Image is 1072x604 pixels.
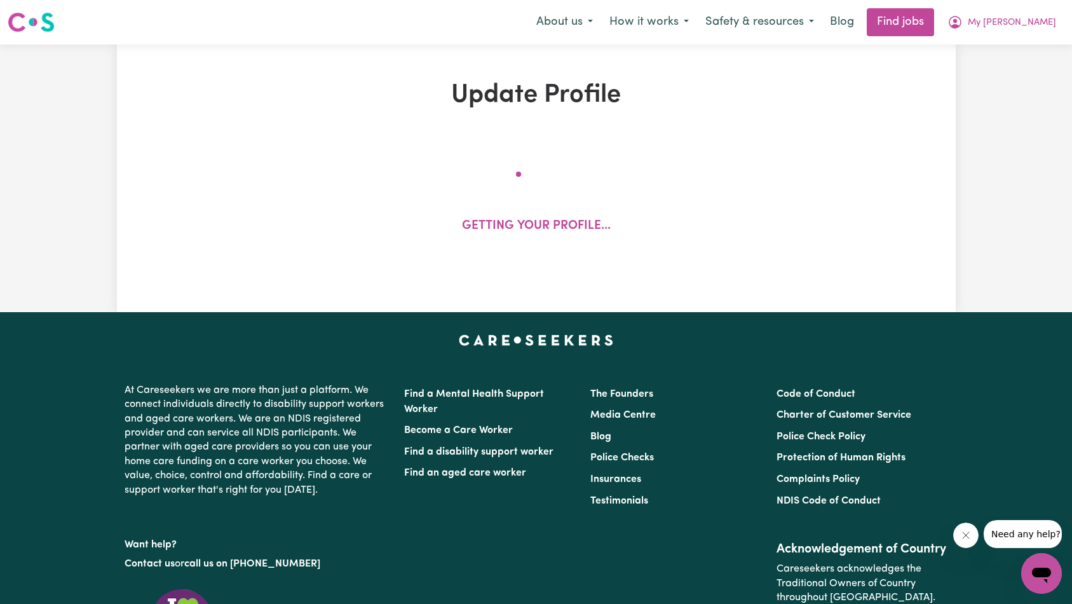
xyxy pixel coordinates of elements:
h2: Acknowledgement of Country [777,542,947,557]
button: About us [528,9,601,36]
p: or [125,552,389,576]
p: Getting your profile... [462,217,611,236]
iframe: Button to launch messaging window [1021,553,1062,594]
h1: Update Profile [264,80,808,111]
a: Protection of Human Rights [777,453,906,463]
a: call us on [PHONE_NUMBER] [184,559,320,569]
iframe: Close message [953,523,979,548]
a: NDIS Code of Conduct [777,496,881,506]
a: Police Checks [590,453,654,463]
a: Become a Care Worker [404,425,513,436]
button: How it works [601,9,697,36]
a: Contact us [125,559,175,569]
a: Find an aged care worker [404,468,526,478]
a: Media Centre [590,410,656,420]
a: Insurances [590,474,641,484]
a: Find a disability support worker [404,447,553,457]
a: Testimonials [590,496,648,506]
a: Blog [822,8,862,36]
button: Safety & resources [697,9,822,36]
a: Blog [590,432,611,442]
span: My [PERSON_NAME] [968,16,1056,30]
button: My Account [939,9,1064,36]
iframe: Message from company [984,520,1062,548]
a: Careseekers logo [8,8,55,37]
a: Careseekers home page [459,335,613,345]
img: Careseekers logo [8,11,55,34]
a: Find jobs [867,8,934,36]
p: At Careseekers we are more than just a platform. We connect individuals directly to disability su... [125,378,389,502]
a: Police Check Policy [777,432,865,442]
a: Find a Mental Health Support Worker [404,389,544,415]
p: Want help? [125,533,389,552]
a: Complaints Policy [777,474,860,484]
a: Charter of Customer Service [777,410,911,420]
a: Code of Conduct [777,389,855,399]
a: The Founders [590,389,653,399]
